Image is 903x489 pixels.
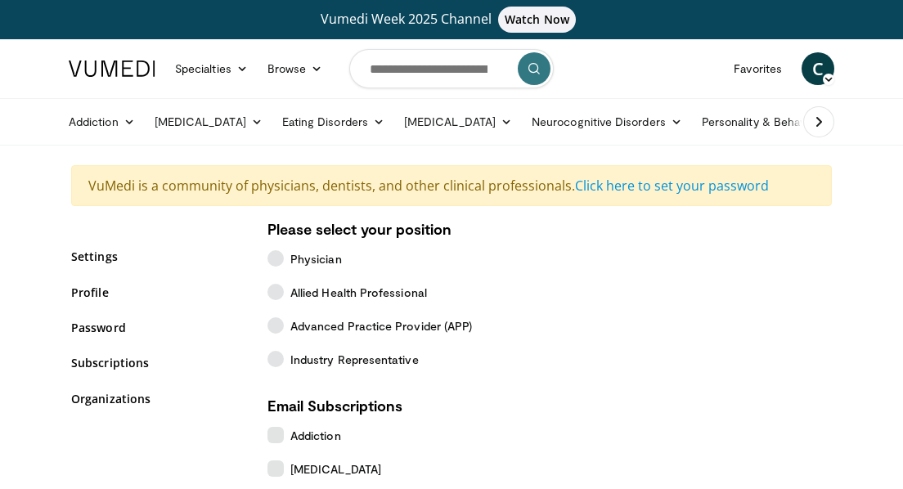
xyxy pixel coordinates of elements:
[71,248,243,265] a: Settings
[165,52,258,85] a: Specialties
[349,49,554,88] input: Search topics, interventions
[267,220,451,238] strong: Please select your position
[802,52,834,85] a: C
[71,319,243,336] a: Password
[258,52,333,85] a: Browse
[59,7,844,33] a: Vumedi Week 2025 ChannelWatch Now
[71,354,243,371] a: Subscriptions
[71,284,243,301] a: Profile
[69,61,155,77] img: VuMedi Logo
[724,52,792,85] a: Favorites
[267,397,402,415] strong: Email Subscriptions
[692,105,899,138] a: Personality & Behavior Disorders
[290,317,472,334] span: Advanced Practice Provider (APP)
[498,7,576,33] span: Watch Now
[71,390,243,407] a: Organizations
[145,105,272,138] a: [MEDICAL_DATA]
[290,460,381,478] span: [MEDICAL_DATA]
[290,250,342,267] span: Physician
[290,351,419,368] span: Industry Representative
[394,105,522,138] a: [MEDICAL_DATA]
[290,427,341,444] span: Addiction
[59,105,145,138] a: Addiction
[71,165,832,206] div: VuMedi is a community of physicians, dentists, and other clinical professionals.
[522,105,692,138] a: Neurocognitive Disorders
[272,105,394,138] a: Eating Disorders
[290,284,427,301] span: Allied Health Professional
[575,177,769,195] a: Click here to set your password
